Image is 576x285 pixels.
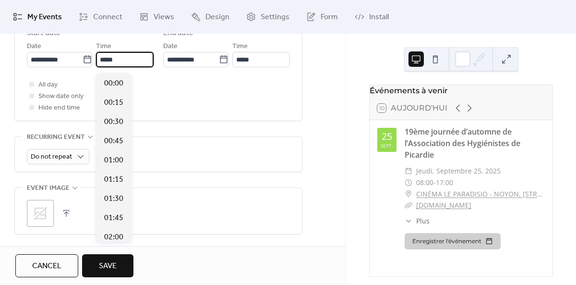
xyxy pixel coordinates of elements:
span: Date [27,41,41,52]
a: Design [184,4,237,30]
span: - [433,177,436,188]
span: 01:45 [104,212,123,224]
span: 01:00 [104,155,123,166]
a: 19ème journée d’automne de l’Association des Hygiénistes de Picardie [405,126,520,160]
a: [DOMAIN_NAME] [416,200,471,210]
div: End date [163,27,193,39]
button: Save [82,254,133,277]
span: Do not repeat [31,150,72,163]
span: 01:30 [104,193,123,205]
span: Event image [27,183,70,194]
span: jeudi, septembre 25, 2025 [416,165,501,177]
div: sept. [381,143,393,148]
span: My Events [27,12,62,23]
span: Recurring event [27,132,85,143]
span: Show date only [38,91,84,102]
div: ​ [405,177,412,188]
span: Time [96,41,111,52]
div: 25 [382,132,392,141]
div: ​ [405,216,412,226]
span: Event links [27,245,68,257]
span: Date [163,41,178,52]
span: 00:30 [104,116,123,128]
span: Plus [416,216,430,226]
a: Connect [72,4,130,30]
div: Start date [27,27,60,39]
div: ​ [405,165,412,177]
span: Connect [93,12,122,23]
span: All day [38,79,58,91]
a: Settings [239,4,297,30]
span: Settings [261,12,289,23]
span: Form [321,12,338,23]
a: Install [348,4,396,30]
button: Enregistrer l'événement [405,233,501,249]
div: ; [27,200,54,227]
span: 01:15 [104,174,123,186]
span: Save [99,260,117,272]
button: Cancel [15,254,78,277]
button: ​Plus [405,216,430,226]
span: 00:15 [104,97,123,109]
div: ​ [405,188,412,200]
span: Install [369,12,389,23]
span: Cancel [32,260,61,272]
div: Événements à venir [370,85,552,97]
span: 00:00 [104,78,123,89]
span: Hide end time [38,102,80,114]
div: ​ [405,199,412,211]
span: 02:00 [104,232,123,243]
span: 17:00 [436,177,453,188]
span: 00:45 [104,136,123,147]
span: Views [154,12,174,23]
a: Views [132,4,181,30]
a: CINÉMA LE PARADISIO - NOYON, [STREET_ADDRESS] [416,188,545,200]
span: Time [232,41,248,52]
a: My Events [6,4,69,30]
a: Form [299,4,345,30]
span: 08:00 [416,177,433,188]
span: Design [205,12,229,23]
